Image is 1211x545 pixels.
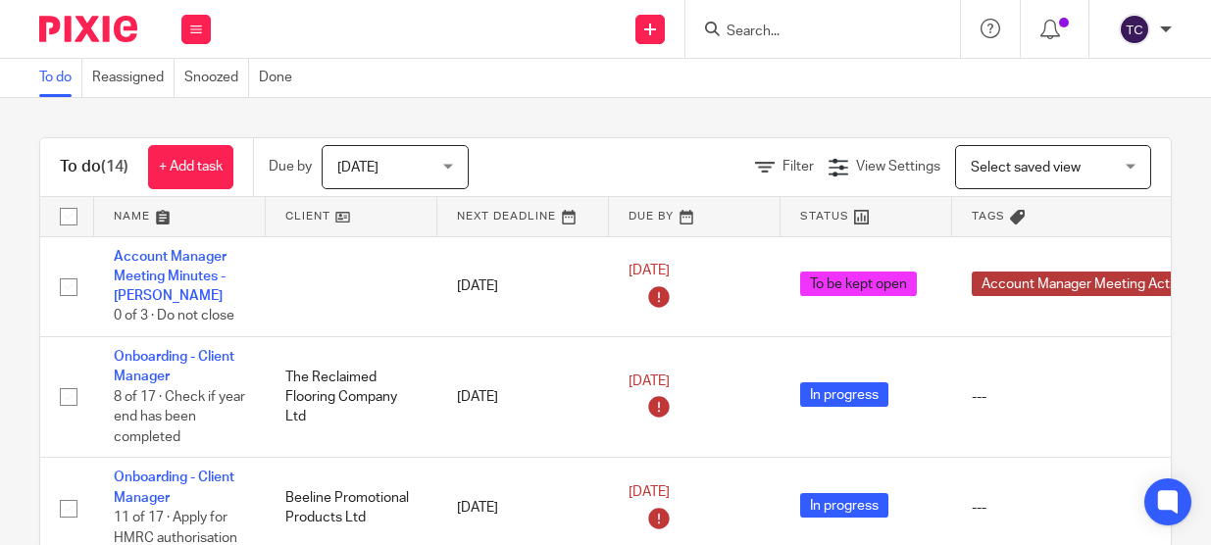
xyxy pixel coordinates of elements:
h1: To do [60,157,128,177]
span: View Settings [856,160,940,173]
span: [DATE] [629,485,670,499]
div: --- [972,498,1210,518]
a: Reassigned [92,59,175,97]
span: In progress [800,382,888,407]
span: (14) [101,159,128,174]
a: To do [39,59,82,97]
a: + Add task [148,145,233,189]
a: Account Manager Meeting Minutes - [PERSON_NAME] [114,250,227,304]
span: In progress [800,493,888,518]
input: Search [725,24,901,41]
div: --- [972,387,1210,407]
span: [DATE] [337,161,378,174]
img: svg%3E [1119,14,1150,45]
span: Account Manager Meeting Actions [972,272,1205,296]
span: 0 of 3 · Do not close [114,310,234,323]
img: Pixie [39,16,137,42]
a: Onboarding - Client Manager [114,350,234,383]
td: [DATE] [437,236,609,337]
span: To be kept open [800,272,917,296]
a: Snoozed [184,59,249,97]
span: 8 of 17 · Check if year end has been completed [114,390,245,444]
span: [DATE] [629,374,670,388]
td: [DATE] [437,337,609,458]
span: Tags [972,211,1005,222]
td: The Reclaimed Flooring Company Ltd [266,337,437,458]
span: [DATE] [629,264,670,277]
a: Done [259,59,302,97]
p: Due by [269,157,312,176]
span: 11 of 17 · Apply for HMRC authorisation [114,511,237,545]
a: Onboarding - Client Manager [114,471,234,504]
span: Filter [782,160,814,173]
span: Select saved view [971,161,1081,174]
